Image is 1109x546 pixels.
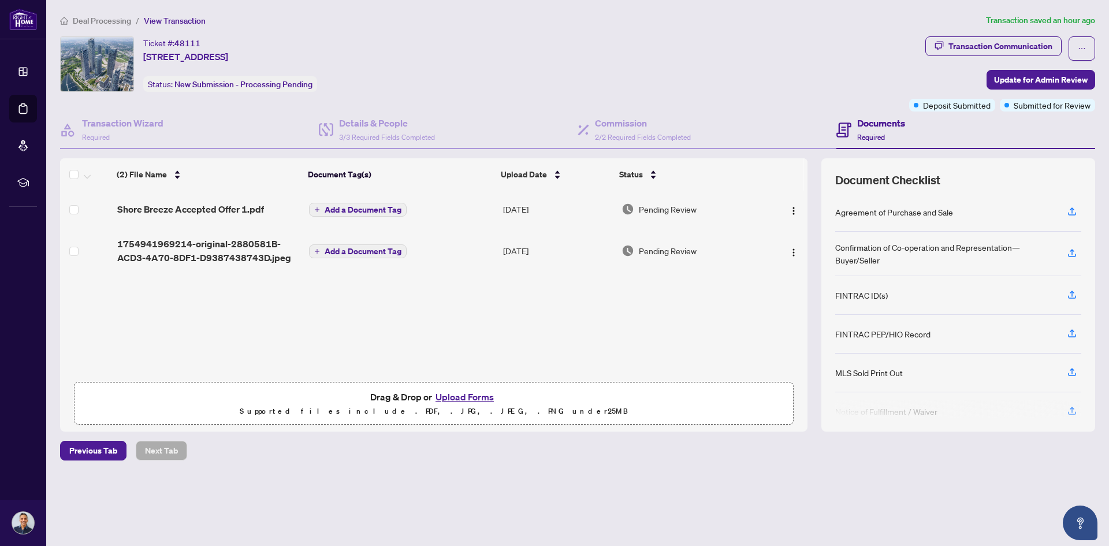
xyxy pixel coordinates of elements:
span: [STREET_ADDRESS] [143,50,228,64]
div: Transaction Communication [948,37,1052,55]
img: Profile Icon [12,512,34,534]
span: Update for Admin Review [994,70,1088,89]
button: Upload Forms [432,389,497,404]
button: Add a Document Tag [309,202,407,217]
th: (2) File Name [112,158,303,191]
button: Update for Admin Review [987,70,1095,90]
h4: Documents [857,116,905,130]
td: [DATE] [498,191,617,228]
button: Previous Tab [60,441,126,460]
button: Add a Document Tag [309,203,407,217]
span: home [60,17,68,25]
span: Drag & Drop or [370,389,497,404]
div: Agreement of Purchase and Sale [835,206,953,218]
th: Upload Date [496,158,615,191]
span: Upload Date [501,168,547,181]
img: IMG-W12318209_1.jpg [61,37,133,91]
span: Required [857,133,885,142]
button: Transaction Communication [925,36,1062,56]
button: Logo [784,242,803,260]
button: Add a Document Tag [309,244,407,258]
span: Add a Document Tag [325,206,401,214]
button: Open asap [1063,506,1097,540]
article: Transaction saved an hour ago [986,14,1095,27]
span: Status [619,168,643,181]
span: plus [314,248,320,254]
img: Document Status [622,203,634,216]
h4: Transaction Wizard [82,116,163,130]
div: FINTRAC ID(s) [835,289,888,302]
img: logo [9,9,37,30]
span: 1754941969214-original-2880581B-ACD3-4A70-8DF1-D9387438743D.jpeg [117,237,300,265]
button: Next Tab [136,441,187,460]
button: Logo [784,200,803,218]
span: 48111 [174,38,200,49]
div: Confirmation of Co-operation and Representation—Buyer/Seller [835,241,1054,266]
span: Document Checklist [835,172,940,188]
div: FINTRAC PEP/HIO Record [835,328,931,340]
span: Drag & Drop orUpload FormsSupported files include .PDF, .JPG, .JPEG, .PNG under25MB [75,382,793,425]
span: New Submission - Processing Pending [174,79,312,90]
th: Status [615,158,762,191]
span: Previous Tab [69,441,117,460]
span: Shore Breeze Accepted Offer 1.pdf [117,202,264,216]
span: 2/2 Required Fields Completed [595,133,691,142]
div: MLS Sold Print Out [835,366,903,379]
img: Document Status [622,244,634,257]
span: View Transaction [144,16,206,26]
span: Add a Document Tag [325,247,401,255]
h4: Commission [595,116,691,130]
button: Add a Document Tag [309,244,407,259]
div: Status: [143,76,317,92]
span: Deposit Submitted [923,99,991,112]
span: Pending Review [639,203,697,216]
span: (2) File Name [117,168,167,181]
img: Logo [789,248,798,257]
span: Pending Review [639,244,697,257]
span: plus [314,207,320,213]
span: 3/3 Required Fields Completed [339,133,435,142]
div: Ticket #: [143,36,200,50]
p: Supported files include .PDF, .JPG, .JPEG, .PNG under 25 MB [81,404,786,418]
td: [DATE] [498,228,617,274]
h4: Details & People [339,116,435,130]
img: Logo [789,206,798,216]
span: Required [82,133,110,142]
li: / [136,14,139,27]
th: Document Tag(s) [303,158,496,191]
span: Submitted for Review [1014,99,1091,112]
span: ellipsis [1078,44,1086,53]
span: Deal Processing [73,16,131,26]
